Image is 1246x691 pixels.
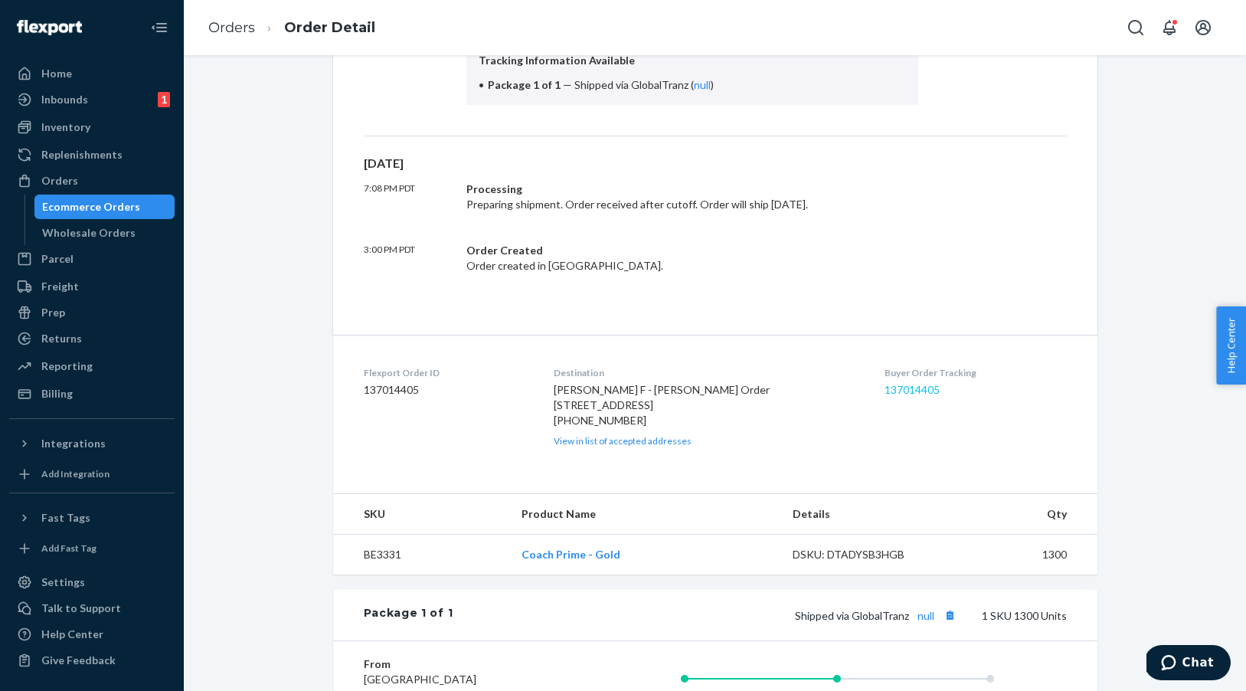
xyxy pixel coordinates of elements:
span: [PERSON_NAME] F - [PERSON_NAME] Order [STREET_ADDRESS] [554,383,770,411]
span: — [563,78,572,91]
div: Fast Tags [41,510,90,526]
span: Shipped via GlobalTranz ( ) [574,78,714,91]
div: 1 SKU 1300 Units [453,605,1066,625]
th: SKU [333,494,510,535]
dt: From [364,657,547,672]
div: Add Integration [41,467,110,480]
div: Inbounds [41,92,88,107]
img: Flexport logo [17,20,82,35]
button: Open account menu [1188,12,1218,43]
a: Inbounds1 [9,87,175,112]
a: Reporting [9,354,175,378]
a: null [917,609,934,622]
button: Integrations [9,431,175,456]
button: Fast Tags [9,506,175,530]
div: Reporting [41,359,93,374]
a: Order Detail [284,19,375,36]
th: Details [780,494,949,535]
div: Orders [41,173,78,188]
div: Billing [41,386,73,401]
a: Orders [208,19,255,36]
a: Replenishments [9,142,175,167]
div: Processing [466,182,919,197]
div: Give Feedback [41,653,116,668]
a: Prep [9,300,175,325]
dt: Destination [554,366,860,379]
p: [DATE] [364,155,1067,172]
dt: Buyer Order Tracking [885,366,1067,379]
dd: 137014405 [364,382,530,398]
a: Parcel [9,247,175,271]
button: Open Search Box [1120,12,1151,43]
a: Add Integration [9,462,175,486]
div: [PHONE_NUMBER] [554,413,860,428]
div: Talk to Support [41,601,121,616]
p: 3:00 PM PDT [364,243,454,273]
iframe: Opens a widget where you can chat to one of our agents [1146,645,1231,683]
div: Returns [41,331,82,346]
a: Freight [9,274,175,299]
div: Inventory [41,120,90,135]
a: Returns [9,326,175,351]
th: Product Name [509,494,780,535]
div: Ecommerce Orders [42,199,140,215]
a: Ecommerce Orders [34,195,175,219]
dt: Flexport Order ID [364,366,530,379]
td: 1300 [949,534,1097,575]
a: Settings [9,570,175,594]
div: Replenishments [41,147,123,162]
a: null [694,78,711,91]
a: Coach Prime - Gold [522,548,620,561]
div: Parcel [41,251,74,267]
p: 7:08 PM PDT [364,182,454,212]
a: Home [9,61,175,86]
td: BE3331 [333,534,510,575]
div: Home [41,66,72,81]
button: Close Navigation [144,12,175,43]
div: Integrations [41,436,106,451]
div: 1 [158,92,170,107]
a: 137014405 [885,383,940,396]
div: Freight [41,279,79,294]
button: Give Feedback [9,648,175,673]
a: Orders [9,169,175,193]
div: Preparing shipment. Order received after cutoff. Order will ship [DATE]. [466,182,919,212]
a: View in list of accepted addresses [554,435,692,447]
div: Prep [41,305,65,320]
a: Inventory [9,115,175,139]
div: Package 1 of 1 [364,605,453,625]
a: Add Fast Tag [9,536,175,561]
button: Help Center [1216,306,1246,385]
div: Order Created [466,243,919,258]
div: Add Fast Tag [41,542,96,555]
button: Copy tracking number [940,605,960,625]
div: Order created in [GEOGRAPHIC_DATA]. [466,243,919,273]
div: Wholesale Orders [42,225,136,241]
span: [GEOGRAPHIC_DATA] [364,673,476,686]
div: Settings [41,575,85,590]
p: Tracking Information Available [479,53,907,68]
div: Help Center [41,627,103,642]
button: Talk to Support [9,596,175,621]
a: Help Center [9,622,175,647]
th: Qty [949,494,1097,535]
ol: breadcrumbs [196,5,388,51]
span: Package 1 of 1 [488,78,561,91]
a: Wholesale Orders [34,221,175,245]
button: Open notifications [1154,12,1185,43]
a: Billing [9,382,175,406]
span: Shipped via GlobalTranz [795,609,960,622]
div: DSKU: DTADYSB3HGB [793,547,937,562]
